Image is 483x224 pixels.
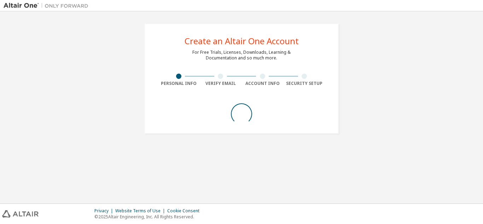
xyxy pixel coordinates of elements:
[4,2,92,9] img: Altair One
[94,208,115,214] div: Privacy
[115,208,167,214] div: Website Terms of Use
[192,50,291,61] div: For Free Trials, Licenses, Downloads, Learning & Documentation and so much more.
[185,37,299,45] div: Create an Altair One Account
[94,214,204,220] p: © 2025 Altair Engineering, Inc. All Rights Reserved.
[284,81,326,86] div: Security Setup
[200,81,242,86] div: Verify Email
[241,81,284,86] div: Account Info
[2,210,39,218] img: altair_logo.svg
[167,208,204,214] div: Cookie Consent
[158,81,200,86] div: Personal Info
